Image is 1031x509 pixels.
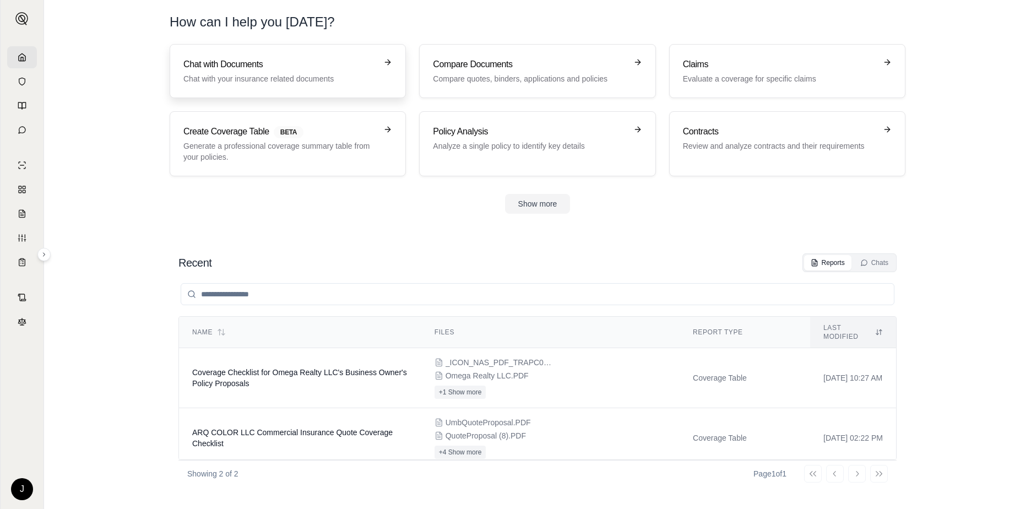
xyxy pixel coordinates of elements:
p: Analyze a single policy to identify key details [433,140,626,151]
a: ContractsReview and analyze contracts and their requirements [669,111,905,176]
button: Expand sidebar [11,8,33,30]
a: Home [7,46,37,68]
h2: Recent [178,255,211,270]
a: Compare DocumentsCompare quotes, binders, applications and policies [419,44,655,98]
span: Omega Realty LLC.PDF [446,370,529,381]
div: Name [192,328,408,337]
a: Create Coverage TableBETAGenerate a professional coverage summary table from your policies. [170,111,406,176]
a: Prompt Library [7,95,37,117]
p: Generate a professional coverage summary table from your policies. [183,140,377,163]
a: Contract Analysis [7,286,37,308]
span: Coverage Checklist for Omega Realty LLC's Business Owner's Policy Proposals [192,368,407,388]
h3: Chat with Documents [183,58,377,71]
div: Page 1 of 1 [753,468,786,479]
span: ARQ COLOR LLC Commercial Insurance Quote Coverage Checklist [192,428,393,448]
img: Expand sidebar [15,12,29,25]
a: Coverage Table [7,251,37,273]
a: Claim Coverage [7,203,37,225]
p: Evaluate a coverage for specific claims [683,73,876,84]
span: _ICON_NAS_PDF_TRAPC0PRD202507241432367994626080.PDF [446,357,556,368]
a: Legal Search Engine [7,311,37,333]
th: Files [421,317,680,348]
span: BETA [274,126,303,138]
h3: Contracts [683,125,876,138]
span: UmbQuoteProposal.PDF [446,417,531,428]
h3: Policy Analysis [433,125,626,138]
p: Review and analyze contracts and their requirements [683,140,876,151]
td: [DATE] 02:22 PM [810,408,896,468]
button: Show more [505,194,571,214]
td: [DATE] 10:27 AM [810,348,896,408]
button: Expand sidebar [37,248,51,261]
a: Documents Vault [7,71,37,93]
button: +4 Show more [435,446,486,459]
a: Single Policy [7,154,37,176]
th: Report Type [680,317,810,348]
p: Chat with your insurance related documents [183,73,377,84]
h3: Compare Documents [433,58,626,71]
td: Coverage Table [680,348,810,408]
td: Coverage Table [680,408,810,468]
a: ClaimsEvaluate a coverage for specific claims [669,44,905,98]
h3: Claims [683,58,876,71]
div: Last modified [823,323,883,341]
a: Custom Report [7,227,37,249]
span: QuoteProposal (8).PDF [446,430,526,441]
button: Chats [854,255,895,270]
a: Policy Comparisons [7,178,37,201]
p: Showing 2 of 2 [187,468,238,479]
h3: Create Coverage Table [183,125,377,138]
div: Reports [811,258,845,267]
h1: How can I help you [DATE]? [170,13,905,31]
a: Chat [7,119,37,141]
div: J [11,478,33,500]
div: Chats [860,258,888,267]
a: Chat with DocumentsChat with your insurance related documents [170,44,406,98]
button: Reports [804,255,851,270]
p: Compare quotes, binders, applications and policies [433,73,626,84]
a: Policy AnalysisAnalyze a single policy to identify key details [419,111,655,176]
button: +1 Show more [435,386,486,399]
